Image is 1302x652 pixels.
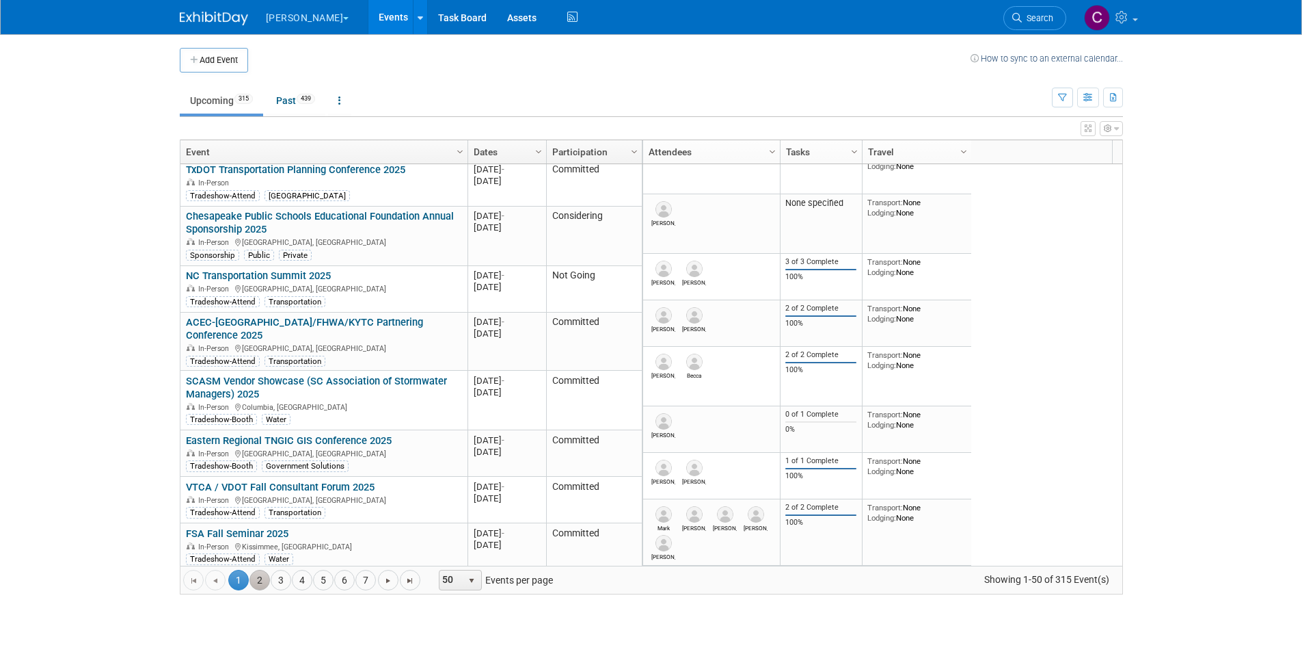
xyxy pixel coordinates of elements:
a: 5 [313,570,334,590]
a: Event [186,140,459,164]
div: Government Solutions [262,460,349,471]
div: 2 of 2 Complete [785,350,856,360]
span: - [502,435,504,445]
div: Mark Tomczyk [651,523,675,532]
span: In-Person [198,344,233,353]
span: - [502,482,504,492]
div: Daphne Smith [682,523,706,532]
img: Dave Jones [655,261,672,277]
span: Events per page [421,570,567,590]
div: [DATE] [474,527,540,539]
div: [DATE] [474,222,540,233]
div: [DATE] [474,434,540,446]
a: Travel [868,140,962,164]
a: Column Settings [627,140,642,161]
div: 100% [785,272,856,282]
img: Jacob Burkey [655,535,672,551]
div: [GEOGRAPHIC_DATA], [GEOGRAPHIC_DATA] [186,447,461,459]
div: [DATE] [474,493,540,504]
td: Considering [546,207,642,266]
span: Lodging: [867,420,896,430]
div: 100% [785,319,856,328]
span: - [502,376,504,386]
a: Past439 [266,88,325,114]
a: Attendees [649,140,771,164]
img: In-Person Event [187,543,195,549]
a: Search [1003,6,1066,30]
img: Brandon Knight [655,201,672,218]
span: Column Settings [849,146,860,157]
span: Transport: [867,257,903,267]
span: Transport: [867,350,903,360]
div: 2 of 2 Complete [785,304,856,313]
div: Tradeshow-Attend [186,190,260,201]
img: In-Person Event [187,449,195,456]
div: 100% [785,471,856,481]
a: How to sync to an external calendar... [971,53,1123,64]
span: 50 [439,571,463,590]
div: None None [867,503,966,523]
div: [DATE] [474,446,540,458]
span: - [502,164,504,174]
img: In-Person Event [187,285,195,291]
div: Nikki Rytczak [744,523,768,532]
img: Derrick Barnhill [686,460,703,476]
span: - [502,528,504,538]
div: [GEOGRAPHIC_DATA], [GEOGRAPHIC_DATA] [186,236,461,248]
span: Lodging: [867,161,896,171]
a: Participation [552,140,633,164]
div: 2 of 2 Complete [785,503,856,512]
a: 7 [355,570,376,590]
div: Judy Beale [682,277,706,286]
img: In-Person Event [187,179,195,185]
div: [DATE] [474,481,540,493]
div: None None [867,456,966,476]
a: Column Settings [452,140,467,161]
a: Go to the last page [400,570,420,590]
span: Column Settings [767,146,778,157]
div: Brian Behrens [651,370,675,379]
a: Go to the first page [183,570,204,590]
span: Go to the last page [405,575,416,586]
span: Transport: [867,456,903,466]
img: Brian Behrens [655,354,672,370]
div: Tom Creasey [651,324,675,332]
div: Sam Moffat [651,430,675,439]
img: Becca Coulter [686,354,703,370]
div: Tradeshow-Attend [186,296,260,307]
span: select [466,575,477,586]
span: Lodging: [867,314,896,324]
div: Tradeshow-Attend [186,507,260,518]
img: In-Person Event [187,238,195,245]
span: Lodging: [867,268,896,277]
div: [GEOGRAPHIC_DATA], [GEOGRAPHIC_DATA] [186,494,461,506]
div: None None [867,257,966,277]
div: Derrick Barnhill [682,476,706,485]
img: ExhibitDay [180,12,248,25]
div: Sponsorship [186,250,239,261]
span: Transport: [867,410,903,419]
div: [DATE] [474,164,540,175]
a: Go to the next page [378,570,398,590]
td: Not Going [546,266,642,313]
img: Judy Beale [655,460,672,476]
div: Cody Schneider [682,324,706,332]
div: Tradeshow-Attend [186,356,260,367]
img: In-Person Event [187,344,195,351]
img: Mark Tomczyk [655,506,672,523]
td: Committed [546,371,642,430]
a: Chesapeake Public Schools Educational Foundation Annual Sponsorship 2025 [186,210,454,235]
td: Committed [546,430,642,477]
div: [DATE] [474,210,540,222]
td: Committed [546,477,642,523]
span: Showing 1-50 of 315 Event(s) [971,570,1122,589]
span: Transport: [867,503,903,512]
div: 100% [785,365,856,375]
img: Cassidy Wright [1084,5,1110,31]
div: Transportation [265,507,325,518]
div: Jacob Burkey [651,551,675,560]
div: [GEOGRAPHIC_DATA], [GEOGRAPHIC_DATA] [186,342,461,354]
a: Dates [474,140,537,164]
span: 315 [234,94,253,104]
img: Cody Schneider [686,307,703,324]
